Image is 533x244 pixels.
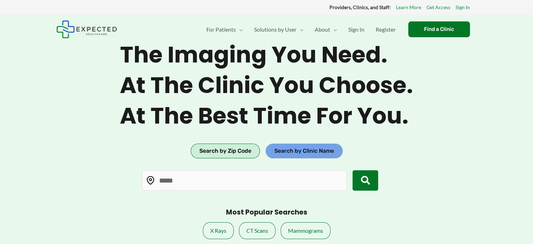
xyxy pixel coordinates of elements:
span: Menu Toggle [236,17,243,42]
a: Find a Clinic [408,21,470,37]
span: Solutions by User [254,17,296,42]
span: At the clinic you choose. [120,72,413,99]
a: X Rays [203,222,234,239]
button: Search by Zip Code [191,144,260,158]
span: The imaging you need. [120,41,413,68]
a: Mammograms [281,222,330,239]
h3: Most Popular Searches [226,208,307,217]
span: For Patients [206,17,236,42]
span: About [315,17,330,42]
span: Register [376,17,396,42]
a: Sign In [456,3,470,12]
a: Register [370,17,401,42]
a: Learn More [396,3,421,12]
span: Sign In [348,17,364,42]
span: At the best time for you. [120,103,413,130]
img: Expected Healthcare Logo - side, dark font, small [56,20,117,38]
strong: Providers, Clinics, and Staff: [329,4,391,10]
a: Sign In [343,17,370,42]
a: Solutions by UserMenu Toggle [248,17,309,42]
a: For PatientsMenu Toggle [201,17,248,42]
img: Location pin [146,176,155,185]
a: CT Scans [239,222,275,239]
span: Menu Toggle [330,17,337,42]
span: Menu Toggle [296,17,303,42]
a: AboutMenu Toggle [309,17,343,42]
nav: Primary Site Navigation [201,17,401,42]
button: Search by Clinic Name [266,144,343,158]
a: Get Access [426,3,450,12]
